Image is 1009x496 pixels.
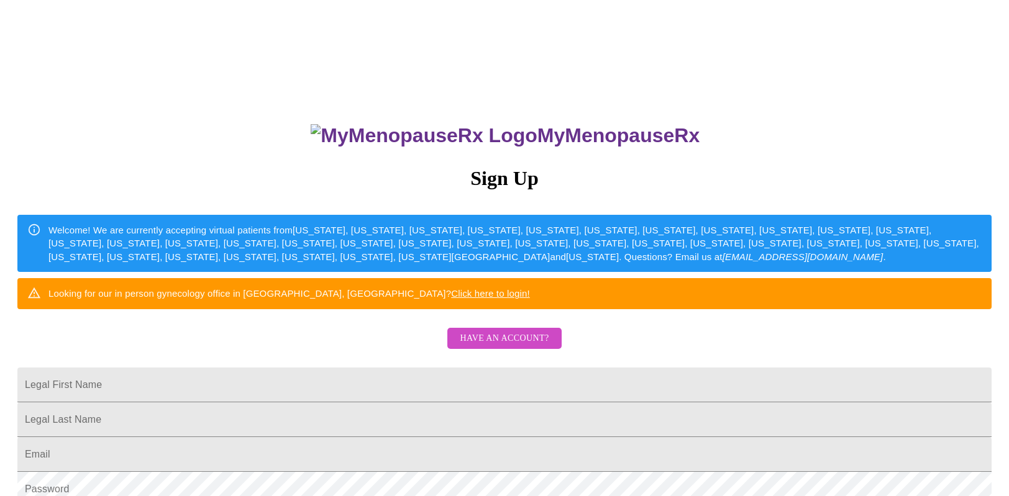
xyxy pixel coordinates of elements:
a: Have an account? [444,341,564,351]
div: Looking for our in person gynecology office in [GEOGRAPHIC_DATA], [GEOGRAPHIC_DATA]? [48,282,530,305]
div: Welcome! We are currently accepting virtual patients from [US_STATE], [US_STATE], [US_STATE], [US... [48,219,982,268]
a: Click here to login! [451,288,530,299]
button: Have an account? [447,328,561,349]
h3: Sign Up [17,167,992,190]
h3: MyMenopauseRx [19,124,992,147]
img: MyMenopauseRx Logo [311,124,537,147]
em: [EMAIL_ADDRESS][DOMAIN_NAME] [723,251,883,262]
span: Have an account? [460,331,549,346]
